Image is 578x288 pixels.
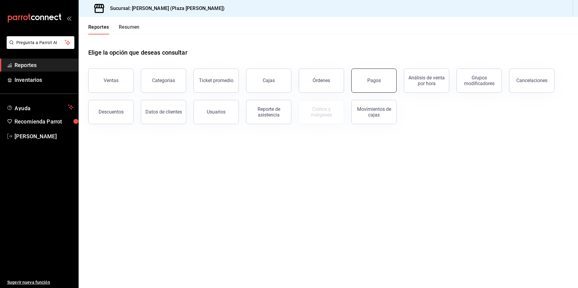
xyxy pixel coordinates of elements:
button: Análisis de venta por hora [404,69,449,93]
div: Reporte de asistencia [250,106,287,118]
button: Grupos modificadores [456,69,502,93]
button: open_drawer_menu [67,16,71,21]
div: Costos y márgenes [303,106,340,118]
button: Cajas [246,69,291,93]
div: Ticket promedio [199,78,233,83]
div: Descuentos [99,109,124,115]
button: Contrata inventarios para ver este reporte [299,100,344,124]
div: Categorías [152,78,175,83]
h3: Sucursal: [PERSON_NAME] (Plaza [PERSON_NAME]) [105,5,225,12]
span: Pregunta a Parrot AI [16,40,65,46]
button: Descuentos [88,100,134,124]
button: Reportes [88,24,109,34]
span: Sugerir nueva función [7,279,73,286]
h1: Elige la opción que deseas consultar [88,48,187,57]
button: Cancelaciones [509,69,554,93]
button: Usuarios [193,100,239,124]
button: Ventas [88,69,134,93]
button: Pagos [351,69,397,93]
span: Ayuda [15,104,66,111]
div: Cancelaciones [516,78,547,83]
a: Pregunta a Parrot AI [4,44,74,50]
div: navigation tabs [88,24,140,34]
div: Pagos [367,78,381,83]
button: Movimientos de cajas [351,100,397,124]
span: Reportes [15,61,73,69]
button: Resumen [119,24,140,34]
div: Análisis de venta por hora [408,75,445,86]
span: Inventarios [15,76,73,84]
div: Movimientos de cajas [355,106,393,118]
div: Cajas [263,78,275,83]
button: Datos de clientes [141,100,186,124]
div: Datos de clientes [145,109,182,115]
button: Categorías [141,69,186,93]
button: Ticket promedio [193,69,239,93]
span: Recomienda Parrot [15,117,73,126]
button: Pregunta a Parrot AI [7,36,74,49]
div: Grupos modificadores [460,75,498,86]
div: Ventas [104,78,119,83]
button: Órdenes [299,69,344,93]
div: Órdenes [313,78,330,83]
div: Usuarios [207,109,226,115]
button: Reporte de asistencia [246,100,291,124]
span: [PERSON_NAME] [15,132,73,140]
